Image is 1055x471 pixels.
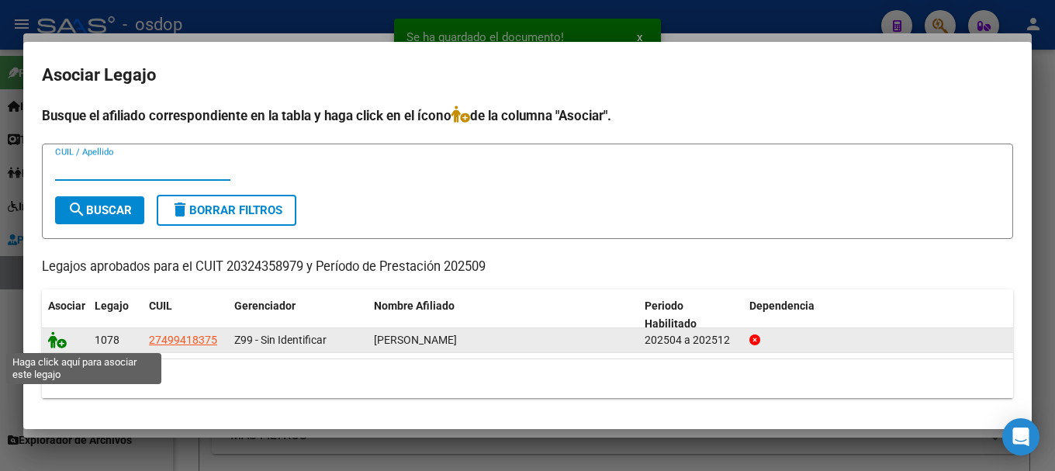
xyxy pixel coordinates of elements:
span: Borrar Filtros [171,203,282,217]
span: Z99 - Sin Identificar [234,334,327,346]
p: Legajos aprobados para el CUIT 20324358979 y Período de Prestación 202509 [42,258,1013,277]
datatable-header-cell: Gerenciador [228,289,368,341]
button: Buscar [55,196,144,224]
div: Open Intercom Messenger [1002,418,1039,455]
span: 27499418375 [149,334,217,346]
div: 1 registros [42,359,1013,398]
span: Legajo [95,300,129,312]
mat-icon: delete [171,200,189,219]
mat-icon: search [67,200,86,219]
datatable-header-cell: Periodo Habilitado [638,289,743,341]
datatable-header-cell: Nombre Afiliado [368,289,638,341]
span: Dependencia [749,300,815,312]
h4: Busque el afiliado correspondiente en la tabla y haga click en el ícono de la columna "Asociar". [42,106,1013,126]
span: CUIL [149,300,172,312]
span: PEREYRA SABRINA GUADALUPE [374,334,457,346]
span: 1078 [95,334,119,346]
span: Nombre Afiliado [374,300,455,312]
datatable-header-cell: Legajo [88,289,143,341]
span: Periodo Habilitado [645,300,697,330]
div: 202504 a 202512 [645,331,737,349]
datatable-header-cell: Asociar [42,289,88,341]
datatable-header-cell: CUIL [143,289,228,341]
button: Borrar Filtros [157,195,296,226]
span: Gerenciador [234,300,296,312]
span: Asociar [48,300,85,312]
span: Buscar [67,203,132,217]
datatable-header-cell: Dependencia [743,289,1014,341]
h2: Asociar Legajo [42,61,1013,90]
